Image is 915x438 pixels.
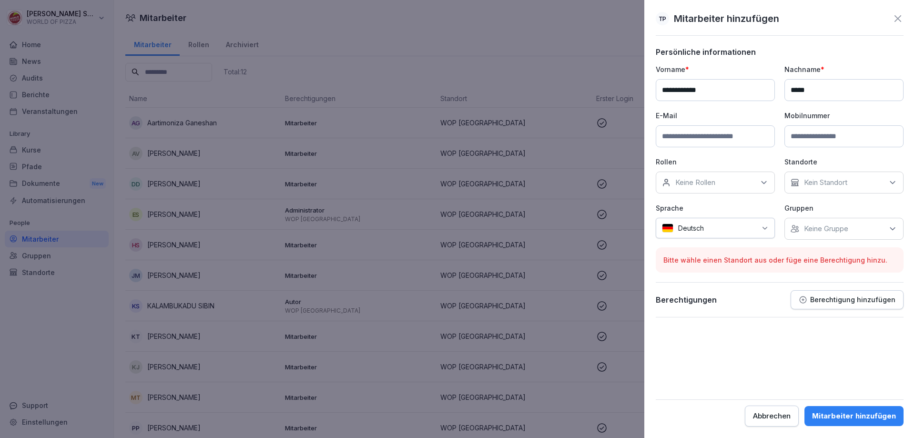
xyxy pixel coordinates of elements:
p: Berechtigung hinzufügen [810,296,895,304]
div: Abbrechen [753,411,791,421]
p: Bitte wähle einen Standort aus oder füge eine Berechtigung hinzu. [663,255,896,265]
div: TP [656,12,669,25]
p: Nachname [784,64,904,74]
p: Persönliche informationen [656,47,904,57]
p: Keine Rollen [675,178,715,187]
p: Sprache [656,203,775,213]
p: Keine Gruppe [804,224,848,234]
button: Mitarbeiter hinzufügen [804,406,904,426]
p: E-Mail [656,111,775,121]
p: Standorte [784,157,904,167]
p: Vorname [656,64,775,74]
p: Gruppen [784,203,904,213]
div: Deutsch [656,218,775,238]
p: Berechtigungen [656,295,717,305]
p: Mobilnummer [784,111,904,121]
p: Rollen [656,157,775,167]
p: Kein Standort [804,178,847,187]
img: de.svg [662,224,673,233]
button: Abbrechen [745,406,799,427]
p: Mitarbeiter hinzufügen [674,11,779,26]
div: Mitarbeiter hinzufügen [812,411,896,421]
button: Berechtigung hinzufügen [791,290,904,309]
